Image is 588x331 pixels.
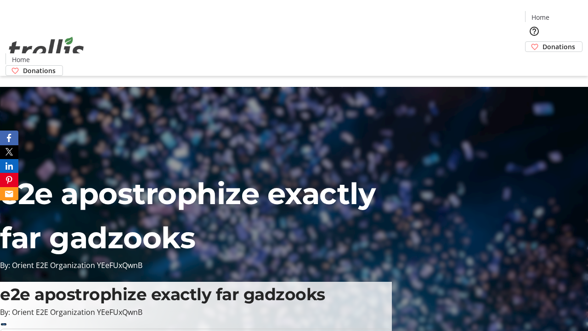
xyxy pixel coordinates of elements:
span: Donations [23,66,56,75]
button: Help [525,22,543,40]
a: Home [6,55,35,64]
span: Donations [543,42,575,51]
a: Donations [6,65,63,76]
span: Home [531,12,549,22]
span: Home [12,55,30,64]
img: Orient E2E Organization YEeFUxQwnB's Logo [6,27,87,73]
button: Cart [525,52,543,70]
a: Donations [525,41,582,52]
a: Home [526,12,555,22]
